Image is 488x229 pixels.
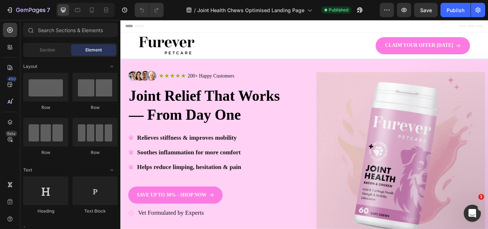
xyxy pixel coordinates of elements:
[73,104,118,111] div: Row
[197,6,304,14] span: Joint Health Chews Optimised Landing Page
[297,20,407,40] a: CLAIM YOUR OFFER [DATE]
[9,194,119,214] a: SAVE UP TO 30% - SHOP NOW
[10,79,186,120] strong: Joint Relief That Works — From Day One
[106,61,118,72] span: Toggle open
[23,23,118,37] input: Search Sections & Elements
[23,149,68,156] div: Row
[40,47,55,53] span: Section
[19,168,141,175] strong: Helps reduce limping, hesitation & pain
[73,208,118,214] div: Text Block
[20,221,97,229] span: Vet Formulated by Experts
[5,131,17,136] div: Beta
[23,167,32,173] span: Text
[414,3,438,17] button: Save
[464,205,481,222] iframe: Intercom live chat
[106,164,118,176] span: Toggle open
[19,133,135,141] strong: Relieves stiffness & improves mobility
[308,26,388,34] p: CLAIM YOUR OFFER [DATE]
[194,6,196,14] span: /
[120,20,488,229] iframe: Design area
[73,149,118,156] div: Row
[78,62,133,69] p: 200+ Happy Customers
[478,194,484,200] span: 1
[23,63,37,70] span: Layout
[9,60,42,71] img: gempages_577334473004155430-4d05f757-3b31-4080-a4e8-6775ebe983b7.png
[3,3,53,17] button: 7
[420,7,432,13] span: Save
[135,3,164,17] div: Undo/Redo
[440,3,470,17] button: Publish
[19,200,100,208] p: SAVE UP TO 30% - SHOP NOW
[23,104,68,111] div: Row
[23,208,68,214] div: Heading
[447,6,464,14] div: Publish
[7,76,17,82] div: 450
[85,47,102,53] span: Element
[19,150,140,158] strong: Soothes inflammation for more comfort
[47,6,50,14] p: 7
[329,7,348,13] span: Published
